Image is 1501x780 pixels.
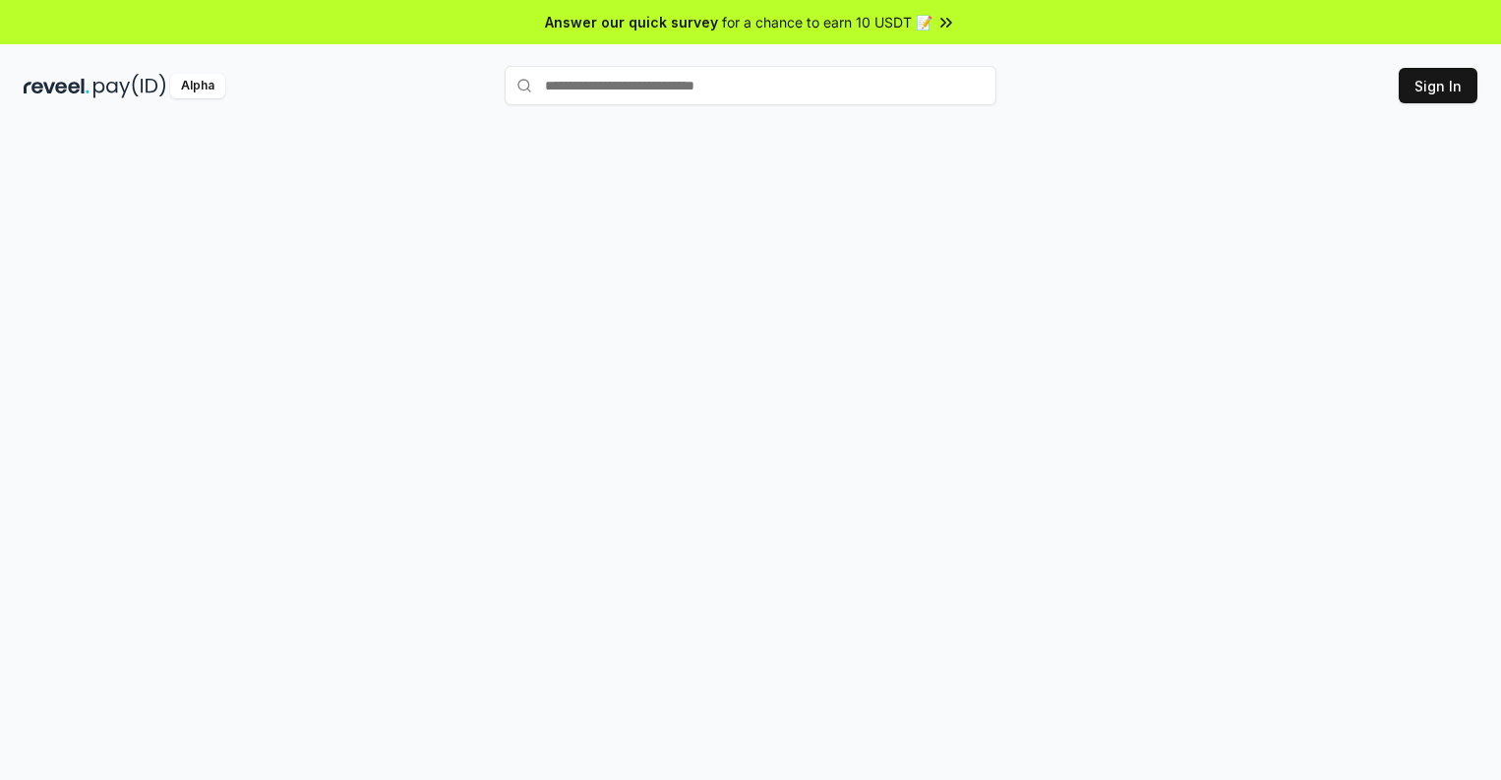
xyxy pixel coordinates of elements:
[545,12,718,32] span: Answer our quick survey
[1399,68,1477,103] button: Sign In
[24,74,90,98] img: reveel_dark
[170,74,225,98] div: Alpha
[93,74,166,98] img: pay_id
[722,12,932,32] span: for a chance to earn 10 USDT 📝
